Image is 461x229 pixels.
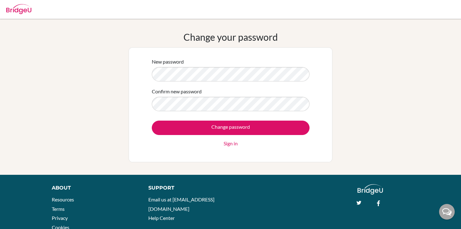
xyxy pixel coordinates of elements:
[152,58,184,65] label: New password
[152,88,202,95] label: Confirm new password
[52,215,68,221] a: Privacy
[52,196,74,202] a: Resources
[224,140,238,147] a: Sign in
[148,196,215,212] a: Email us at [EMAIL_ADDRESS][DOMAIN_NAME]
[152,121,310,135] input: Change password
[52,184,134,192] div: About
[52,206,65,212] a: Terms
[14,4,27,10] span: Help
[183,31,278,43] h1: Change your password
[148,215,175,221] a: Help Center
[358,184,383,195] img: logo_white@2x-f4f0deed5e89b7ecb1c2cc34c3e3d731f90f0f143d5ea2071677605dd97b5244.png
[148,184,224,192] div: Support
[6,4,31,14] img: Bridge-U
